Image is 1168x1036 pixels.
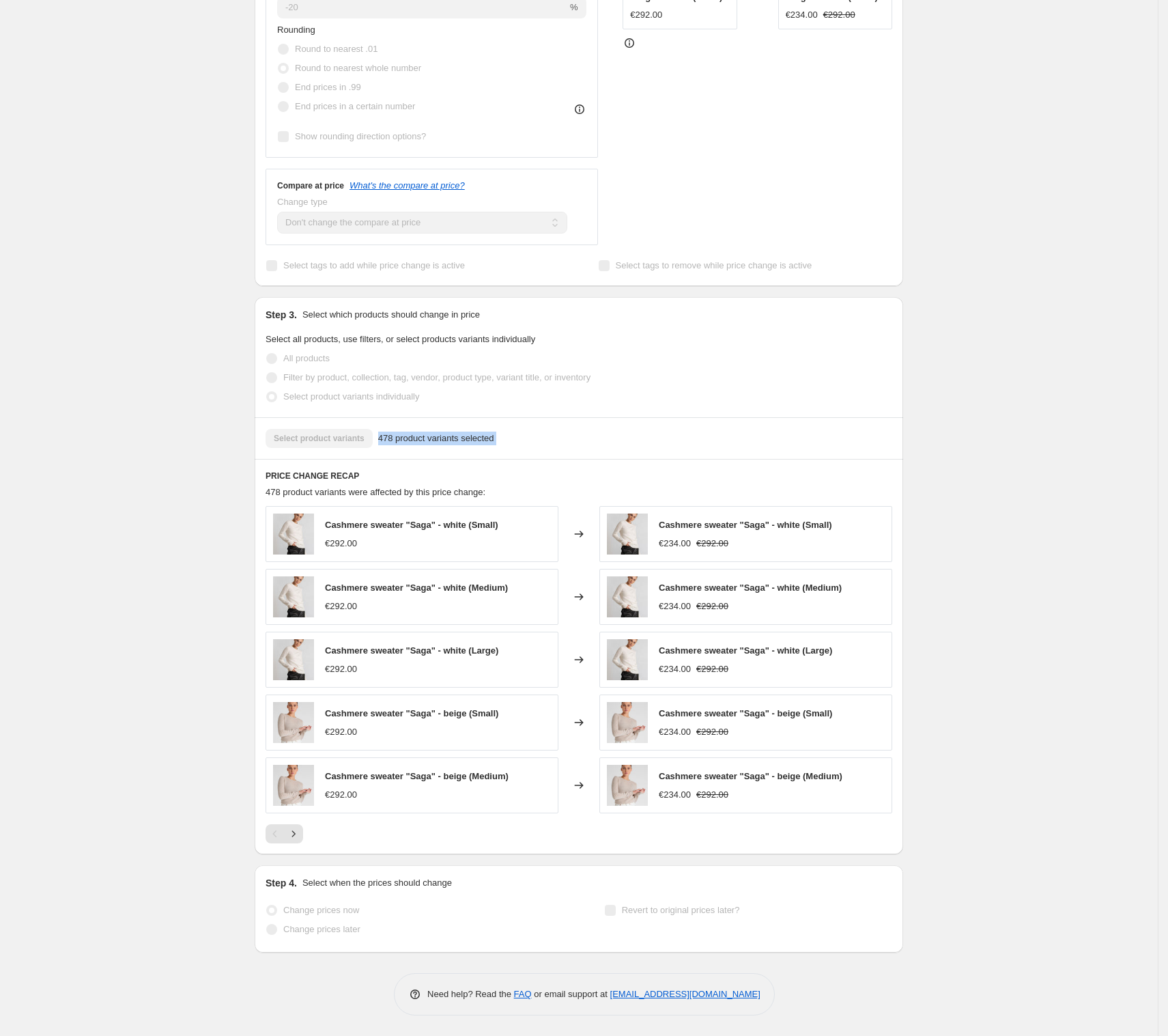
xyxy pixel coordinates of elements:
div: €234.00 [659,725,691,739]
p: Select when the prices should change [302,876,452,890]
img: cashmere-sweater-saga-beige-z_80x.jpg [607,765,648,806]
div: €234.00 [659,788,691,802]
h2: Step 3. [266,308,297,322]
img: Cashmere_sweater_Fluffy_love_white_2_80x.jpg [607,514,648,555]
span: End prices in a certain number [295,101,415,111]
img: cashmere-sweater-saga-beige-z_80x.jpg [607,702,648,743]
span: or email support at [532,989,610,999]
span: Round to nearest .01 [295,44,378,54]
h2: Step 4. [266,876,297,890]
strike: €292.00 [696,600,728,613]
span: 478 product variants were affected by this price change: [266,487,485,497]
span: Cashmere sweater "Saga" - white (Small) [325,520,498,530]
span: Select tags to remove while price change is active [616,260,812,270]
span: Change prices later [283,924,360,934]
span: 478 product variants selected [378,432,494,445]
img: cashmere-sweater-saga-beige-z_80x.jpg [273,765,314,806]
span: Cashmere sweater "Saga" - beige (Small) [325,708,498,718]
span: Cashmere sweater "Saga" - white (Medium) [659,583,842,593]
div: €292.00 [325,788,357,802]
strike: €292.00 [696,725,728,739]
div: €234.00 [786,8,818,22]
span: % [570,2,578,12]
span: Need help? Read the [427,989,514,999]
span: Show rounding direction options? [295,131,426,141]
img: Cashmere_sweater_Fluffy_love_white_2_80x.jpg [273,639,314,680]
img: Cashmere_sweater_Fluffy_love_white_2_80x.jpg [607,639,648,680]
button: Next [284,824,303,843]
span: Filter by product, collection, tag, vendor, product type, variant title, or inventory [283,372,590,382]
img: Cashmere_sweater_Fluffy_love_white_2_80x.jpg [273,514,314,555]
img: cashmere-sweater-saga-beige-z_80x.jpg [273,702,314,743]
span: All products [283,353,330,363]
span: Rounding [277,25,315,35]
div: €292.00 [325,600,357,613]
span: Cashmere sweater "Saga" - beige (Medium) [325,771,509,781]
div: €292.00 [630,8,662,22]
nav: Pagination [266,824,303,843]
span: Cashmere sweater "Saga" - white (Large) [325,645,498,656]
span: Cashmere sweater "Saga" - beige (Small) [659,708,832,718]
span: Revert to original prices later? [622,905,740,915]
h6: PRICE CHANGE RECAP [266,471,892,481]
img: Cashmere_sweater_Fluffy_love_white_2_80x.jpg [273,576,314,617]
span: Cashmere sweater "Saga" - white (Large) [659,645,832,656]
span: Select tags to add while price change is active [283,260,465,270]
div: €292.00 [325,725,357,739]
div: €292.00 [325,537,357,550]
strike: €292.00 [696,662,728,676]
span: Select product variants individually [283,391,419,402]
a: FAQ [514,989,532,999]
span: Cashmere sweater "Saga" - white (Medium) [325,583,508,593]
strike: €292.00 [696,788,728,802]
img: Cashmere_sweater_Fluffy_love_white_2_80x.jpg [607,576,648,617]
button: What's the compare at price? [350,180,465,191]
div: €234.00 [659,662,691,676]
span: Round to nearest whole number [295,63,421,73]
a: [EMAIL_ADDRESS][DOMAIN_NAME] [610,989,760,999]
span: Select all products, use filters, or select products variants individually [266,334,535,344]
span: End prices in .99 [295,82,361,92]
div: €292.00 [325,662,357,676]
strike: €292.00 [696,537,728,550]
span: Change type [277,197,328,207]
div: €234.00 [659,600,691,613]
span: Change prices now [283,905,359,915]
strike: €292.00 [823,8,855,22]
h3: Compare at price [277,180,344,191]
p: Select which products should change in price [302,308,480,322]
div: €234.00 [659,537,691,550]
span: Cashmere sweater "Saga" - beige (Medium) [659,771,842,781]
span: Cashmere sweater "Saga" - white (Small) [659,520,832,530]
